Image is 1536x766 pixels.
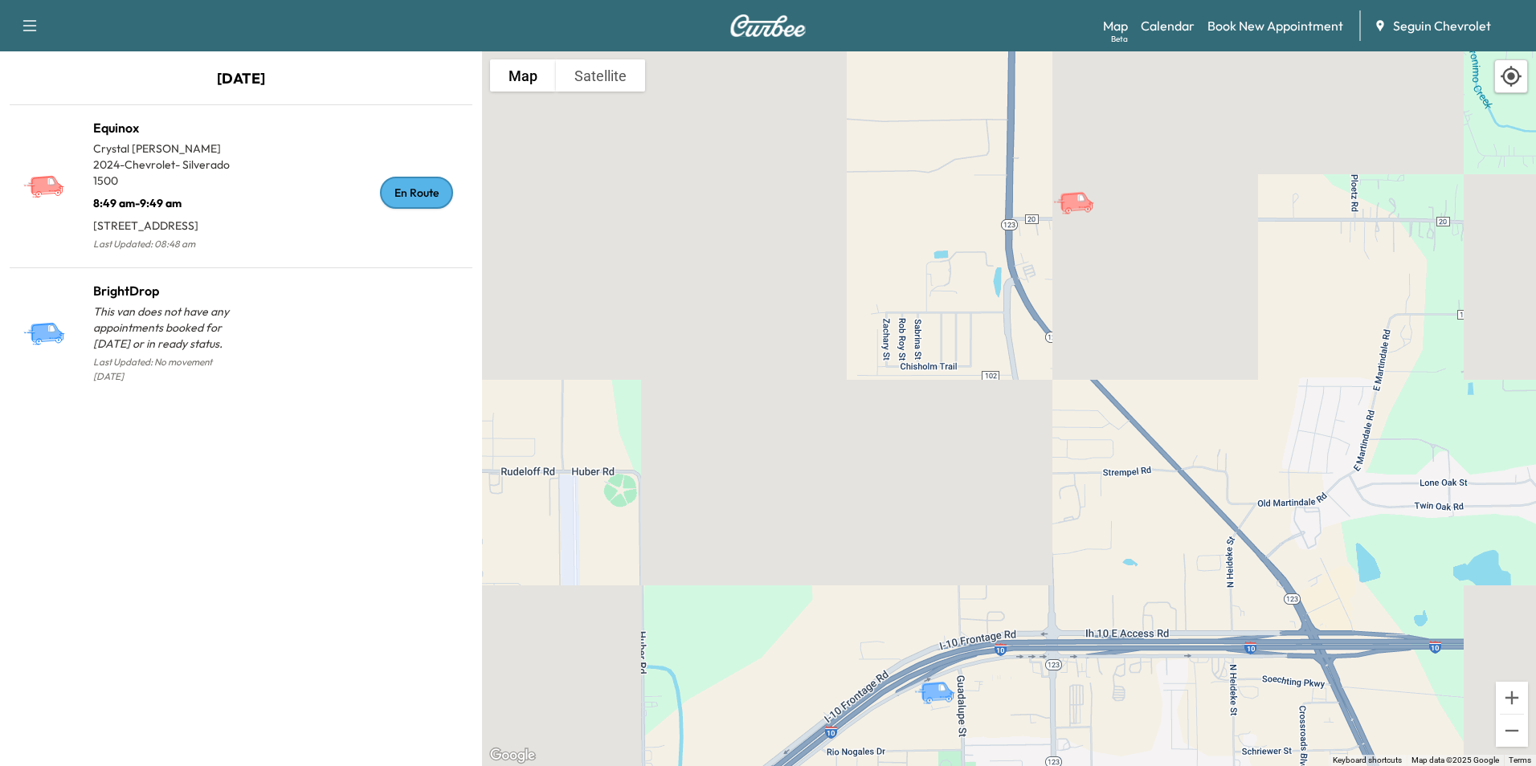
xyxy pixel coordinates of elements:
a: Open this area in Google Maps (opens a new window) [486,745,539,766]
div: En Route [380,177,453,209]
p: [STREET_ADDRESS] [93,211,241,234]
span: Seguin Chevrolet [1393,16,1491,35]
img: Curbee Logo [729,14,807,37]
span: Map data ©2025 Google [1411,756,1499,764]
p: This van does not have any appointments booked for [DATE] or in ready status. [93,304,241,352]
p: Last Updated: 08:48 am [93,234,241,255]
a: Terms (opens in new tab) [1509,756,1531,764]
img: Google [486,745,539,766]
div: Beta [1111,33,1128,45]
p: 8:49 am - 9:49 am [93,189,241,211]
p: 2024 - Chevrolet - Silverado 1500 [93,157,241,189]
button: Show street map [490,59,556,92]
a: Book New Appointment [1207,16,1343,35]
h1: Equinox [93,118,241,137]
div: Recenter map [1494,59,1528,93]
button: Zoom out [1496,715,1528,747]
button: Keyboard shortcuts [1333,755,1402,766]
button: Zoom in [1496,682,1528,714]
button: Show satellite imagery [556,59,645,92]
a: Calendar [1141,16,1195,35]
gmp-advanced-marker: BrightDrop [913,664,970,692]
a: MapBeta [1103,16,1128,35]
p: Crystal [PERSON_NAME] [93,141,241,157]
gmp-advanced-marker: Equinox [1052,174,1109,202]
p: Last Updated: No movement [DATE] [93,352,241,387]
h1: BrightDrop [93,281,241,300]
